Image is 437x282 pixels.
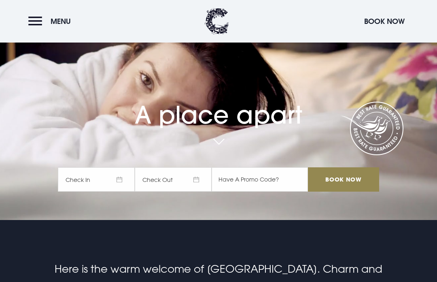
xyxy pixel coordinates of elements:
[205,8,229,34] img: Clandeboye Lodge
[58,167,135,192] span: Check In
[58,83,379,129] h1: A place apart
[135,167,212,192] span: Check Out
[28,13,75,30] button: Menu
[308,167,379,192] input: Book Now
[360,13,409,30] button: Book Now
[212,167,308,192] input: Have A Promo Code?
[51,17,71,26] span: Menu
